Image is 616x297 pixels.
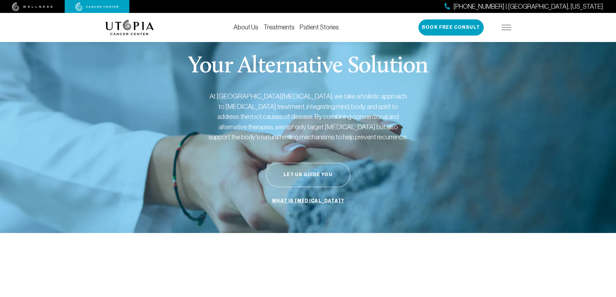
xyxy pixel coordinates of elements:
a: Treatments [264,24,295,31]
a: What is [MEDICAL_DATA]? [270,195,346,207]
button: Let Us Guide You [266,163,350,187]
button: Book Free Consult [418,19,484,36]
a: About Us [233,24,258,31]
img: wellness [12,2,53,11]
img: logo [105,20,154,35]
a: [PHONE_NUMBER] | [GEOGRAPHIC_DATA], [US_STATE] [445,2,603,11]
img: icon-hamburger [502,25,511,30]
img: cancer center [75,2,119,11]
span: [PHONE_NUMBER] | [GEOGRAPHIC_DATA], [US_STATE] [453,2,603,11]
p: Your Alternative Solution [188,55,428,78]
a: Patient Stories [300,24,339,31]
p: At [GEOGRAPHIC_DATA][MEDICAL_DATA], we take a holistic approach to [MEDICAL_DATA] treatment, inte... [208,91,408,142]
